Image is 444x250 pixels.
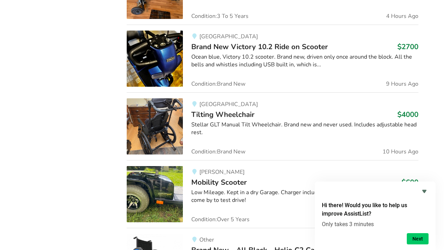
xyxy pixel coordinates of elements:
button: Next question [407,233,429,244]
span: Condition: Over 5 Years [191,217,250,222]
span: Brand New Victory 10.2 Ride on Scooter [191,42,328,52]
img: mobility-mobility scooter [127,166,183,222]
span: [PERSON_NAME] [199,168,245,176]
div: Ocean blue, Victory 10.2 scooter. Brand new, driven only once around the block. All the bells and... [191,53,418,69]
div: Hi there! Would you like to help us improve AssistList? [322,187,429,244]
span: Other [199,236,214,244]
a: mobility-brand new victory 10.2 ride on scooter[GEOGRAPHIC_DATA]Brand New Victory 10.2 Ride on Sc... [127,25,418,92]
span: Mobility Scooter [191,177,247,187]
p: Only takes 3 minutes [322,221,429,228]
span: Condition: Brand New [191,149,245,154]
a: mobility-mobility scooter [PERSON_NAME]Mobility Scooter$600Low Mileage. Kept in a dry Garage. Cha... [127,160,418,228]
h3: $4000 [397,110,418,119]
span: 10 Hours Ago [383,149,418,154]
span: 4 Hours Ago [386,13,418,19]
div: Low Mileage. Kept in a dry Garage. Charger included. Would like to sell ASAP Please come by to te... [191,189,418,205]
span: 9 Hours Ago [386,81,418,87]
img: mobility-brand new victory 10.2 ride on scooter [127,31,183,87]
a: mobility-tilting wheelchair [GEOGRAPHIC_DATA]Tilting Wheelchair$4000Stellar GLT Manual Tilt Wheel... [127,92,418,160]
span: Condition: 3 To 5 Years [191,13,248,19]
span: Tilting Wheelchair [191,110,254,119]
span: [GEOGRAPHIC_DATA] [199,100,258,108]
span: Condition: Brand New [191,81,245,87]
img: mobility-tilting wheelchair [127,98,183,154]
div: Stellar GLT Manual Tilt Wheelchair. Brand new and never used. Includes adjustable head rest. [191,121,418,137]
span: [GEOGRAPHIC_DATA] [199,33,258,40]
h3: $2700 [397,42,418,51]
h3: $600 [402,178,418,187]
h2: Hi there! Would you like to help us improve AssistList? [322,201,429,218]
button: Hide survey [420,187,429,196]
